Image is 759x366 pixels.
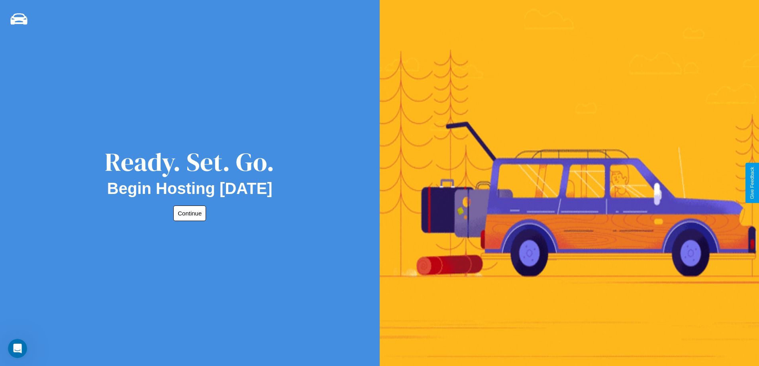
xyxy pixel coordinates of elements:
div: Give Feedback [749,167,755,199]
h2: Begin Hosting [DATE] [107,180,273,198]
div: Ready. Set. Go. [105,144,275,180]
iframe: Intercom live chat [8,339,27,358]
button: Continue [173,206,206,221]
